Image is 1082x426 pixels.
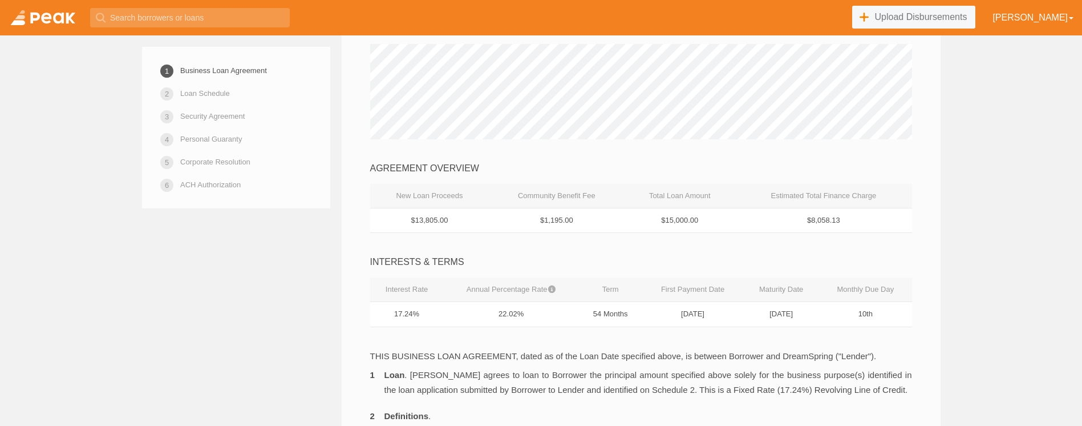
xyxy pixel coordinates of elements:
a: Corporate Resolution [180,152,250,172]
th: First Payment Date [642,278,743,302]
td: 22.02% [444,302,579,327]
b: Loan [384,370,405,380]
th: Term [579,278,642,302]
li: . [PERSON_NAME] agrees to loan to Borrower the principal amount specified above solely for the bu... [370,368,912,397]
td: 54 Months [579,302,642,327]
td: $13,805.00 [370,208,489,233]
td: $1,195.00 [489,208,624,233]
a: Loan Schedule [180,83,230,103]
td: $15,000.00 [624,208,735,233]
td: 17.24% [370,302,444,327]
div: AGREEMENT OVERVIEW [370,162,912,175]
th: Maturity Date [743,278,819,302]
th: Monthly Due Day [819,278,911,302]
input: Search borrowers or loans [90,8,290,27]
a: Business Loan Agreement [180,61,267,81]
td: $8,058.13 [735,208,911,233]
a: Personal Guaranty [180,129,242,149]
div: INTERESTS & TERMS [370,256,912,269]
a: ACH Authorization [180,175,241,195]
th: Annual Percentage Rate [444,278,579,302]
b: Definitions [384,411,429,421]
p: THIS BUSINESS LOAN AGREEMENT, dated as of the Loan Date specified above, is between Borrower and ... [370,350,912,362]
th: Estimated Total Finance Charge [735,184,911,208]
a: Upload Disbursements [852,6,976,29]
th: Total Loan Amount [624,184,735,208]
a: Security Agreement [180,106,245,126]
th: Community Benefit Fee [489,184,624,208]
td: 10th [819,302,911,327]
th: Interest Rate [370,278,444,302]
th: New Loan Proceeds [370,184,489,208]
td: [DATE] [743,302,819,327]
td: [DATE] [642,302,743,327]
